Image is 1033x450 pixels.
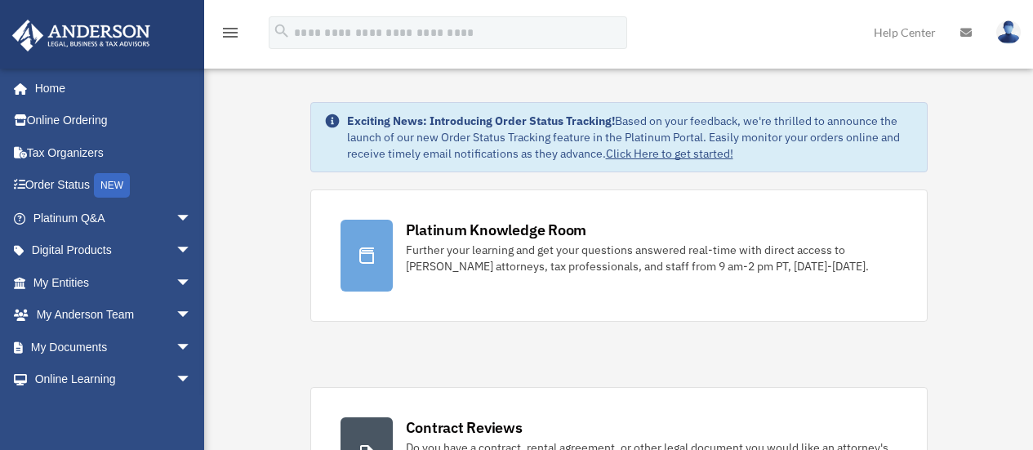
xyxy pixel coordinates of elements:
[176,331,208,364] span: arrow_drop_down
[406,417,523,438] div: Contract Reviews
[347,113,914,162] div: Based on your feedback, we're thrilled to announce the launch of our new Order Status Tracking fe...
[11,299,216,332] a: My Anderson Teamarrow_drop_down
[220,23,240,42] i: menu
[11,234,216,267] a: Digital Productsarrow_drop_down
[273,22,291,40] i: search
[310,189,928,322] a: Platinum Knowledge Room Further your learning and get your questions answered real-time with dire...
[11,136,216,169] a: Tax Organizers
[94,173,130,198] div: NEW
[176,299,208,332] span: arrow_drop_down
[7,20,155,51] img: Anderson Advisors Platinum Portal
[11,202,216,234] a: Platinum Q&Aarrow_drop_down
[996,20,1021,44] img: User Pic
[347,114,615,128] strong: Exciting News: Introducing Order Status Tracking!
[11,363,216,396] a: Online Learningarrow_drop_down
[606,146,733,161] a: Click Here to get started!
[406,220,587,240] div: Platinum Knowledge Room
[11,105,216,137] a: Online Ordering
[176,363,208,397] span: arrow_drop_down
[11,266,216,299] a: My Entitiesarrow_drop_down
[176,202,208,235] span: arrow_drop_down
[11,72,208,105] a: Home
[220,29,240,42] a: menu
[176,234,208,268] span: arrow_drop_down
[176,266,208,300] span: arrow_drop_down
[406,242,897,274] div: Further your learning and get your questions answered real-time with direct access to [PERSON_NAM...
[11,169,216,203] a: Order StatusNEW
[11,331,216,363] a: My Documentsarrow_drop_down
